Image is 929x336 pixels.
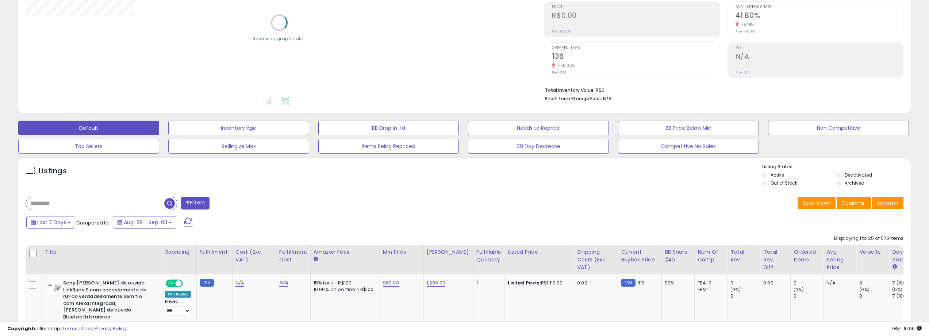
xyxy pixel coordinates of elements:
[468,139,609,154] button: 30 Day Decrease
[892,280,922,286] div: 7 (100%)
[837,197,871,209] button: Columns
[165,291,191,298] div: Win BuyBox
[168,121,309,135] button: Inventory Age
[859,287,870,292] small: (0%)
[476,248,502,264] div: Fulfillable Quantity
[552,11,719,21] h2: R$0.00
[763,280,785,286] div: 0.00
[618,139,759,154] button: Competitive No Sales
[200,248,229,256] div: Fulfillment
[45,248,159,256] div: Title
[427,248,470,256] div: [PERSON_NAME]
[47,280,61,294] img: 21HGmr67uKL._SL40_.jpg
[763,248,787,271] div: Total Rev. Diff.
[95,325,127,332] a: Privacy Policy
[834,235,903,242] div: Displaying 1 to 25 of 570 items
[736,52,903,62] h2: N/A
[665,280,689,286] div: 99%
[545,85,898,94] li: R$0
[665,248,691,264] div: BB Share 24h.
[736,46,903,50] span: ROI
[845,180,864,186] label: Archived
[730,280,760,286] div: 0
[603,95,612,102] span: N/A
[771,180,797,186] label: Out of Stock
[476,280,499,286] div: 1
[794,287,804,292] small: (0%)
[892,248,919,264] div: Days In Stock
[253,35,306,42] div: Retrieving graph data..
[165,299,191,316] div: Preset:
[739,22,754,27] small: -5.19%
[235,279,244,287] a: N/A
[730,248,757,264] div: Total Rev.
[314,248,377,256] div: Amazon Fees
[76,219,110,226] span: Compared to:
[7,325,34,332] strong: Copyright
[62,325,93,332] a: Terms of Use
[200,279,214,287] small: FBM
[468,121,609,135] button: Needs to Reprice
[826,280,851,286] div: N/A
[892,293,922,299] div: 7 (100%)
[235,248,273,264] div: Cost (Exc. VAT)
[736,70,750,75] small: Prev: N/A
[7,325,127,332] div: seller snap | |
[730,287,741,292] small: (0%)
[182,280,193,287] span: OFF
[314,280,374,286] div: 15% for <= R$100
[859,248,886,256] div: Velocity
[166,280,176,287] span: ON
[618,121,759,135] button: BB Price Below Min
[168,139,309,154] button: Selling @ Max
[181,197,210,209] button: Filters
[730,293,760,299] div: 0
[762,163,911,170] p: Listing States:
[637,279,645,286] span: 1119
[545,87,595,93] b: Total Inventory Value:
[18,139,159,154] button: Top Sellers
[698,248,724,264] div: Num of Comp.
[383,248,421,256] div: Min Price
[736,5,903,9] span: Avg. Buybox Share
[124,219,167,226] span: Aug-28 - Sep-03
[892,264,897,270] small: Days In Stock.
[577,248,615,271] div: Shipping Costs (Exc. VAT)
[768,121,909,135] button: Non Competitive
[113,216,176,229] button: Aug-28 - Sep-03
[621,279,635,287] small: FBM
[318,121,459,135] button: BB Drop in 7d
[859,280,889,286] div: 0
[859,293,889,299] div: 0
[736,11,903,21] h2: 41.80%
[798,197,836,209] button: Save View
[279,279,288,287] a: N/A
[872,197,903,209] button: Actions
[165,248,193,256] div: Repricing
[18,121,159,135] button: Default
[845,172,872,178] label: Deactivated
[826,248,853,271] div: Avg Selling Price
[555,63,575,68] small: -58.02%
[63,280,152,322] b: Sony [PERSON_NAME] de ouvido LinkBuds S com cancelamento de ru?do verdadeiramente sem fio com Ale...
[841,199,864,207] span: Columns
[279,248,307,264] div: Fulfillment Cost
[545,95,602,102] b: Short Term Storage Fees:
[794,280,823,286] div: 0
[552,46,719,50] span: Ordered Items
[508,248,571,256] div: Listed Price
[892,287,902,292] small: (0%)
[794,248,820,264] div: Ordered Items
[794,293,823,299] div: 0
[318,139,459,154] button: Items Being Repriced
[698,280,722,286] div: FBA: 0
[552,5,719,9] span: Profit
[508,279,541,286] b: Listed Price:
[314,286,374,293] div: 10.00% on portion > R$100
[621,248,659,264] div: Current Buybox Price
[383,279,399,287] a: 960.00
[771,172,784,178] label: Active
[37,219,66,226] span: Last 7 Days
[577,280,612,286] div: 0.00
[552,52,719,62] h2: 136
